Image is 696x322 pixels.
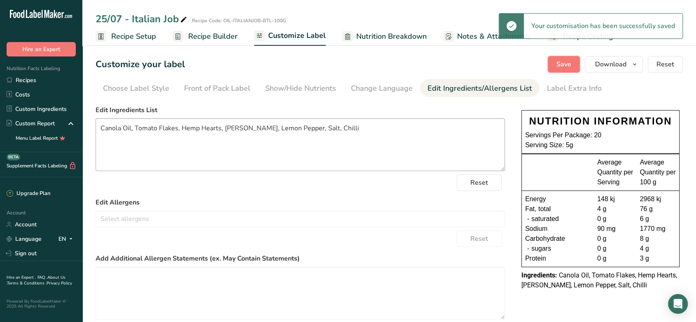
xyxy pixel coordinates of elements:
span: Notes & Attachments [457,31,531,42]
a: Terms & Conditions . [7,280,47,286]
div: 0 g [597,254,633,263]
label: Edit Ingredients List [96,105,505,115]
span: Recipe Builder [188,31,238,42]
div: Open Intercom Messenger [668,294,688,314]
span: Reset [470,234,488,244]
a: Recipe Builder [173,27,238,46]
span: saturated [531,214,559,224]
div: 1770 mg [640,224,676,234]
a: Customize Label [254,26,326,46]
span: Save [556,59,571,69]
button: Save [548,56,580,73]
a: FAQ . [37,275,47,280]
span: Sodium [525,224,547,234]
div: 4 g [597,204,633,214]
label: Add Additional Allergen Statements (ex. May Contain Statements) [96,254,505,263]
span: Fat, total [525,204,551,214]
div: Your customisation has been successfully saved [524,14,682,38]
button: Hire an Expert [7,42,76,56]
div: Label Extra Info [547,83,602,94]
div: - [525,214,531,224]
div: Choose Label Style [103,83,169,94]
div: 25/07 - Italian Job [96,12,189,26]
input: Select allergens [96,212,504,225]
a: Hire an Expert . [7,275,36,280]
span: Customize Label [268,30,326,41]
div: 148 kj [597,194,633,204]
a: Nutrition Breakdown [342,27,427,46]
div: Edit Ingredients/Allergens List [427,83,532,94]
button: Download [585,56,643,73]
div: 0 g [597,234,633,244]
span: Ingredients: [521,271,557,279]
div: Recipe Code: OIL-ITALIANJOB-BTL-100G [192,17,286,24]
div: 0 g [597,214,633,224]
span: Protein [525,254,546,263]
h1: Customize your label [96,58,185,71]
div: - [525,244,531,254]
div: EN [58,234,76,244]
div: 76 g [640,204,676,214]
div: 4 g [640,244,676,254]
span: Carbohydrate [525,234,565,244]
div: 0 g [597,244,633,254]
button: Reset [457,230,502,247]
div: BETA [7,154,20,160]
div: NUTRITION INFORMATION [525,114,676,129]
label: Edit Allergens [96,197,505,207]
div: 3 g [640,254,676,263]
span: Download [595,59,626,69]
div: 90 mg [597,224,633,234]
span: Canola Oil, Tomato Flakes, Hemp Hearts, [PERSON_NAME], Lemon Pepper, Salt, Chilli [521,271,677,289]
a: Language [7,232,42,246]
div: Average Quantity per Serving [597,157,633,187]
a: Notes & Attachments [443,27,531,46]
div: Servings Per Package: 20 [525,130,676,140]
div: Average Quantity per 100 g [640,157,676,187]
a: Recipe Setup [96,27,156,46]
div: Show/Hide Nutrients [265,83,336,94]
div: Upgrade Plan [7,190,50,198]
button: Reset [457,174,502,191]
div: Front of Pack Label [184,83,250,94]
div: 8 g [640,234,676,244]
span: Energy [525,194,546,204]
button: Reset [648,56,683,73]
div: 6 g [640,214,676,224]
a: Privacy Policy [47,280,72,286]
span: sugars [531,244,551,254]
span: Recipe Setup [111,31,156,42]
div: Change Language [351,83,413,94]
span: Nutrition Breakdown [356,31,427,42]
div: Custom Report [7,119,55,128]
a: About Us . [7,275,65,286]
span: Reset [656,59,674,69]
div: Powered By FoodLabelMaker © 2025 All Rights Reserved [7,299,76,309]
span: Reset [470,178,488,188]
div: 2968 kj [640,194,676,204]
div: Serving Size: 5g [525,140,676,150]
